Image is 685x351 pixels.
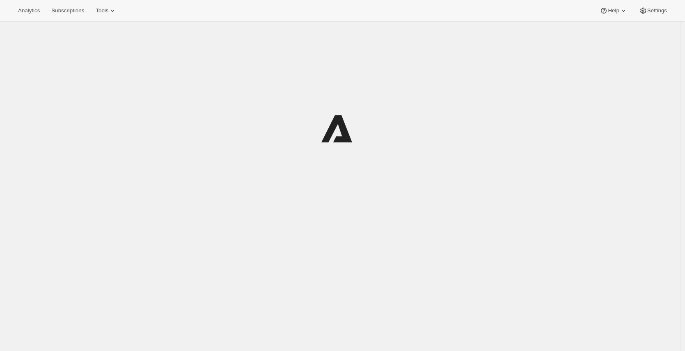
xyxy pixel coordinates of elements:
[96,7,108,14] span: Tools
[13,5,45,16] button: Analytics
[647,7,667,14] span: Settings
[595,5,632,16] button: Help
[51,7,84,14] span: Subscriptions
[608,7,619,14] span: Help
[46,5,89,16] button: Subscriptions
[634,5,672,16] button: Settings
[91,5,121,16] button: Tools
[18,7,40,14] span: Analytics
